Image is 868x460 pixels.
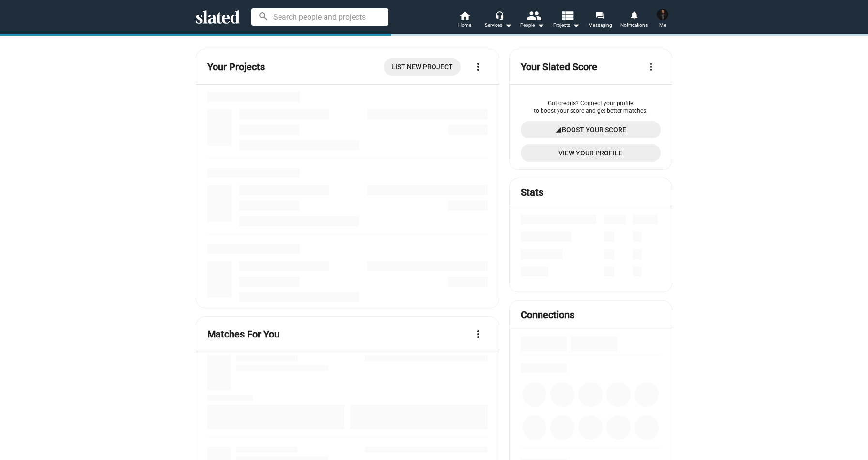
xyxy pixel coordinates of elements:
[384,58,461,76] a: List New Project
[553,19,580,31] span: Projects
[620,19,648,31] span: Notifications
[562,121,626,138] span: Boost Your Score
[595,11,604,20] mat-icon: forum
[521,186,543,199] mat-card-title: Stats
[659,19,666,31] span: Me
[617,10,651,31] a: Notifications
[527,8,541,22] mat-icon: people
[207,61,265,74] mat-card-title: Your Projects
[549,10,583,31] button: Projects
[570,19,582,31] mat-icon: arrow_drop_down
[472,328,484,340] mat-icon: more_vert
[481,10,515,31] button: Services
[629,10,638,19] mat-icon: notifications
[458,19,471,31] span: Home
[528,144,653,162] span: View Your Profile
[495,11,504,19] mat-icon: headset_mic
[520,19,544,31] div: People
[502,19,514,31] mat-icon: arrow_drop_down
[560,8,574,22] mat-icon: view_list
[645,61,657,73] mat-icon: more_vert
[521,61,597,74] mat-card-title: Your Slated Score
[521,100,661,115] div: Got credits? Connect your profile to boost your score and get better matches.
[472,61,484,73] mat-icon: more_vert
[651,7,674,32] button: S. Roy SaringoMe
[207,328,279,341] mat-card-title: Matches For You
[521,308,574,322] mat-card-title: Connections
[448,10,481,31] a: Home
[583,10,617,31] a: Messaging
[459,10,470,21] mat-icon: home
[589,19,612,31] span: Messaging
[251,8,388,26] input: Search people and projects
[521,144,661,162] a: View Your Profile
[535,19,546,31] mat-icon: arrow_drop_down
[555,121,562,138] mat-icon: signal_cellular_4_bar
[485,19,512,31] div: Services
[515,10,549,31] button: People
[657,9,668,20] img: S. Roy Saringo
[521,121,661,138] a: Boost Your Score
[391,58,453,76] span: List New Project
